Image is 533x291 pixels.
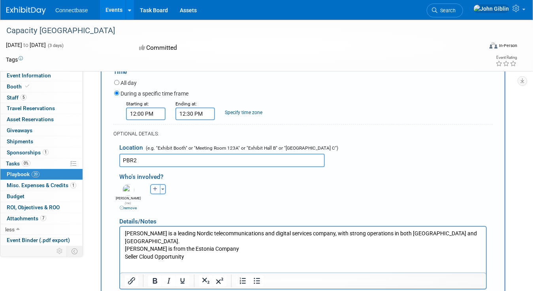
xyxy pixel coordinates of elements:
span: Travel Reservations [7,105,55,111]
span: (e.g. "Exhibit Booth" or "Meeting Room 123A" or "Exhibit Hall B" or "[GEOGRAPHIC_DATA] C") [144,145,338,151]
i: Booth reservation complete [25,84,29,88]
span: 0% [22,160,30,166]
button: Superscript [213,275,226,286]
a: Event Information [0,70,83,81]
td: Personalize Event Tab Strip [53,246,67,256]
td: Toggle Event Tabs [67,246,83,256]
span: Playbook [7,171,40,177]
a: Booth [0,81,83,92]
div: OPTIONAL DETAILS: [113,130,493,137]
span: Tasks [6,160,30,167]
input: Start Time [126,107,166,120]
a: Playbook39 [0,169,83,180]
span: less [5,226,15,233]
a: Shipments [0,136,83,147]
img: Format-Inperson.png [490,42,497,49]
div: Who's involved? [119,169,493,182]
span: ROI, Objectives & ROO [7,204,60,210]
a: Event Binder (.pdf export) [0,235,83,246]
span: Connectbase [55,7,88,13]
span: Attachments [7,215,46,222]
button: Underline [176,275,189,286]
div: Event Format [442,41,517,53]
iframe: Rich Text Area [120,227,486,272]
span: 5 [21,94,26,100]
div: In-Person [499,43,517,49]
span: 7 [40,215,46,221]
span: Giveaways [7,127,32,133]
a: ROI, Objectives & ROO [0,202,83,213]
span: 1 [70,182,76,188]
span: Staff [7,94,26,101]
a: Asset Reservations [0,114,83,125]
img: ExhibitDay [6,7,46,15]
small: Starting at: [126,101,149,107]
small: Ending at: [175,101,197,107]
span: Misc. Expenses & Credits [7,182,76,188]
a: Tasks0% [0,158,83,169]
span: Event Binder (.pdf export) [7,237,70,243]
a: Search [427,4,463,17]
a: Budget [0,191,83,202]
button: Subscript [199,275,213,286]
span: 1 [43,149,49,155]
a: Attachments7 [0,213,83,224]
span: Location [119,144,143,151]
span: Search [437,8,456,13]
span: Budget [7,193,24,199]
div: Committed [137,41,299,55]
span: Booth [7,83,31,90]
button: Bullet list [250,275,264,286]
div: [PERSON_NAME] [115,196,141,211]
a: Specify time zone [225,110,262,115]
span: [DATE] [DATE] [6,42,46,48]
button: Bold [148,275,162,286]
label: All day [121,79,137,87]
button: Italic [162,275,175,286]
span: Event Information [7,72,51,79]
a: Sponsorships1 [0,147,83,158]
label: During a specific time frame [121,90,188,98]
a: Staff5 [0,92,83,103]
a: less [0,224,83,235]
span: Shipments [7,138,33,145]
span: to [22,42,30,48]
img: John Giblin [473,4,509,13]
a: remove [120,206,137,210]
span: (me) [125,201,132,205]
button: Insert/edit link [125,275,138,286]
td: Tags [6,56,23,64]
div: Event Rating [495,56,517,60]
span: Asset Reservations [7,116,54,122]
span: 39 [32,171,40,177]
button: Numbered list [236,275,250,286]
span: Sponsorships [7,149,49,156]
a: Misc. Expenses & Credits1 [0,180,83,191]
a: Giveaways [0,125,83,136]
input: End Time [175,107,215,120]
span: (3 days) [47,43,64,48]
div: Details/Notes [119,211,487,226]
div: Capacity [GEOGRAPHIC_DATA] [4,24,474,38]
a: Travel Reservations [0,103,83,114]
